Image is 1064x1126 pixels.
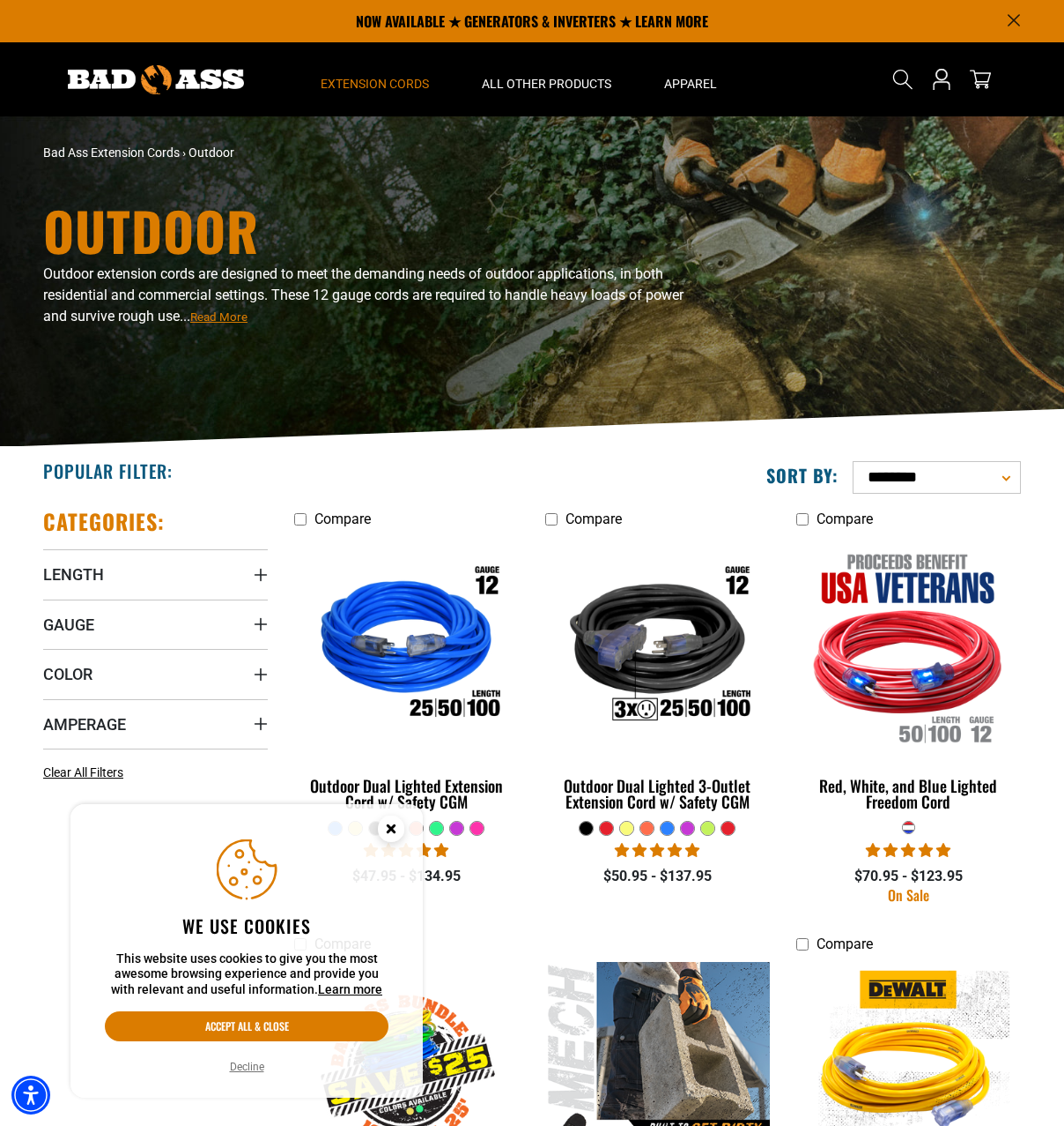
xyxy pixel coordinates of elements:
span: Outdoor [188,145,234,160]
summary: Extension Cords [294,42,455,116]
img: Bad Ass Extension Cords [68,65,244,94]
span: Read More [190,310,248,324]
h2: Categories: [43,508,165,535]
a: Outdoor Dual Lighted Extension Cord w/ Safety CGM Outdoor Dual Lighted Extension Cord w/ Safety CGM [294,536,519,820]
span: Compare [816,936,873,952]
button: Accept all & close [105,1011,388,1041]
div: On Sale [796,888,1021,902]
h1: Outdoor [43,204,686,257]
span: Color [43,664,92,684]
a: Bad Ass Extension Cords [43,145,180,160]
span: All Other Products [482,76,611,92]
img: Red, White, and Blue Lighted Freedom Cord [797,545,1019,748]
div: Outdoor Dual Lighted Extension Cord w/ Safety CGM [294,778,519,809]
a: Red, White, and Blue Lighted Freedom Cord Red, White, and Blue Lighted Freedom Cord [796,536,1021,820]
summary: Color [43,649,268,698]
aside: Cookie Consent [70,804,423,1099]
a: cart [966,69,994,90]
a: This website uses cookies to give you the most awesome browsing experience and provide you with r... [318,982,382,996]
label: Sort by: [766,464,839,487]
span: Compare [314,511,371,527]
img: Outdoor Dual Lighted 3-Outlet Extension Cord w/ Safety CGM [546,545,768,748]
p: This website uses cookies to give you the most awesome browsing experience and provide you with r... [105,951,388,998]
summary: Apparel [638,42,743,116]
div: Outdoor Dual Lighted 3-Outlet Extension Cord w/ Safety CGM [545,778,770,809]
summary: All Other Products [455,42,638,116]
button: Close this option [359,804,423,859]
h2: We use cookies [105,914,388,937]
span: Gauge [43,615,94,635]
img: Outdoor Dual Lighted Extension Cord w/ Safety CGM [296,545,518,748]
span: Length [43,564,104,585]
span: 5.00 stars [866,842,950,859]
span: Apparel [664,76,717,92]
span: Clear All Filters [43,765,123,779]
button: Decline [225,1058,270,1076]
div: Accessibility Menu [11,1076,50,1115]
span: › [182,145,186,160]
a: Outdoor Dual Lighted 3-Outlet Extension Cord w/ Safety CGM Outdoor Dual Lighted 3-Outlet Extensio... [545,536,770,820]
summary: Amperage [43,699,268,749]
nav: breadcrumbs [43,144,686,162]
span: 4.80 stars [615,842,699,859]
summary: Gauge [43,600,268,649]
span: Compare [565,511,622,527]
summary: Search [889,65,917,93]
span: Amperage [43,714,126,735]
div: Red, White, and Blue Lighted Freedom Cord [796,778,1021,809]
span: Compare [816,511,873,527]
a: Clear All Filters [43,764,130,782]
summary: Length [43,549,268,599]
span: Outdoor extension cords are designed to meet the demanding needs of outdoor applications, in both... [43,265,683,324]
div: $70.95 - $123.95 [796,866,1021,887]
span: Extension Cords [321,76,429,92]
h2: Popular Filter: [43,459,173,482]
a: Open this option [927,42,956,116]
div: $50.95 - $137.95 [545,866,770,887]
